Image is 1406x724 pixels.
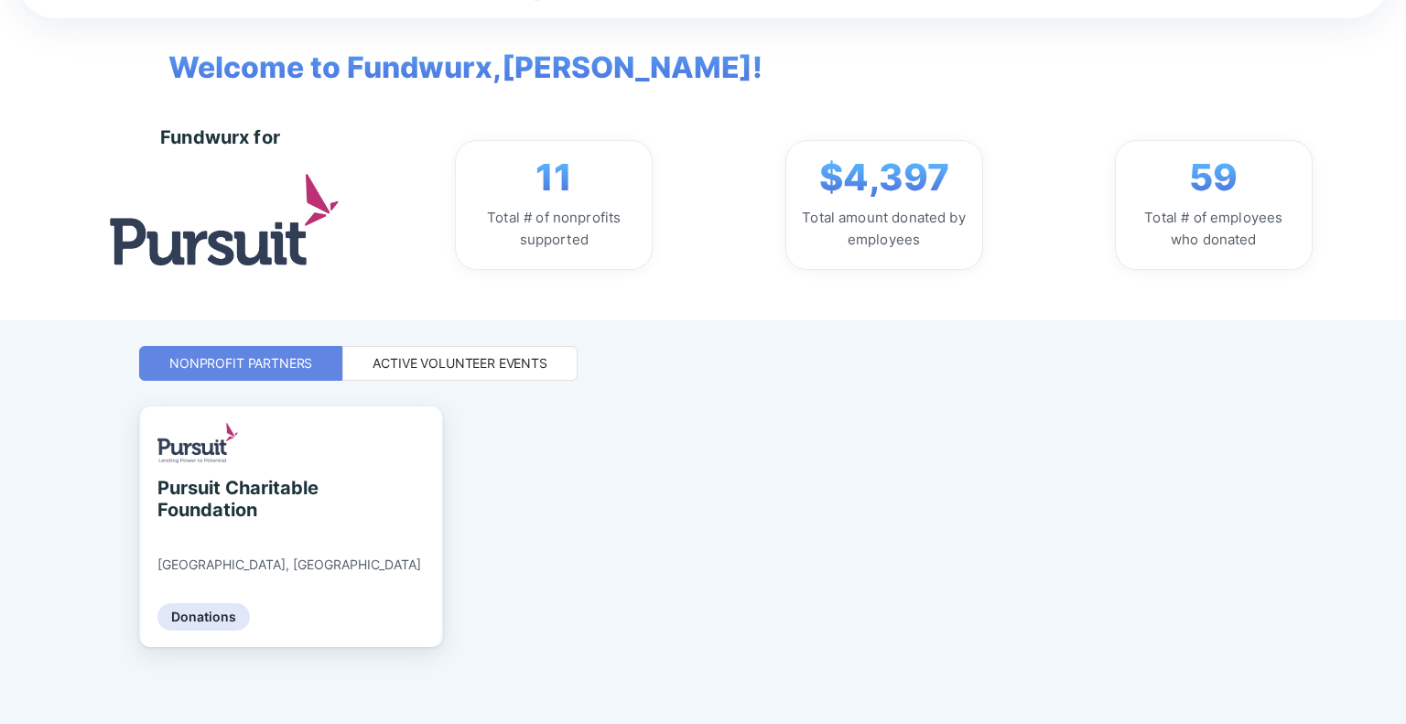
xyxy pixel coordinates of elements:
div: Donations [157,603,250,631]
span: Welcome to Fundwurx, [PERSON_NAME] ! [141,18,762,90]
div: Fundwurx for [160,126,280,148]
div: Active Volunteer Events [373,354,547,373]
div: Total # of employees who donated [1130,207,1297,251]
div: Total # of nonprofits supported [470,207,637,251]
span: 59 [1189,156,1238,200]
span: $4,397 [819,156,949,200]
span: 11 [535,156,572,200]
img: logo.jpg [110,174,339,265]
div: Nonprofit Partners [169,354,312,373]
div: Total amount donated by employees [801,207,968,251]
div: Pursuit Charitable Foundation [157,477,325,521]
div: [GEOGRAPHIC_DATA], [GEOGRAPHIC_DATA] [157,557,421,573]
